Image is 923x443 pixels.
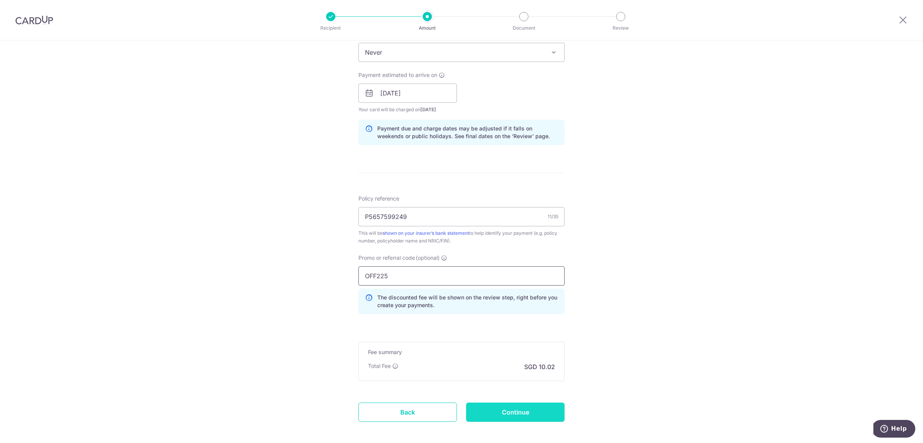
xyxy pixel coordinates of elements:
p: Amount [399,24,456,32]
label: Policy reference [358,195,399,202]
iframe: Opens a widget where you can find more information [873,420,915,439]
img: CardUp [15,15,53,25]
input: DD / MM / YYYY [358,84,457,103]
a: Back [358,403,457,422]
a: shown on your insurer’s bank statement [383,230,469,236]
div: This will be to help identify your payment (e.g. policy number, policyholder name and NRIC/FIN). [358,229,565,245]
p: Review [592,24,649,32]
p: Recipient [302,24,359,32]
span: (optional) [416,254,440,262]
span: Promo or referral code [358,254,415,262]
input: Continue [466,403,565,422]
p: Document [495,24,552,32]
h5: Fee summary [368,348,555,356]
p: The discounted fee will be shown on the review step, right before you create your payments. [377,294,558,309]
span: Payment estimated to arrive on [358,71,437,79]
p: Total Fee [368,362,391,370]
span: [DATE] [420,107,436,112]
p: Payment due and charge dates may be adjusted if it falls on weekends or public holidays. See fina... [377,125,558,140]
p: SGD 10.02 [524,362,555,371]
span: Never [359,43,564,62]
span: Your card will be charged on [358,106,457,114]
div: 11/35 [548,213,558,221]
span: Never [358,43,565,62]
